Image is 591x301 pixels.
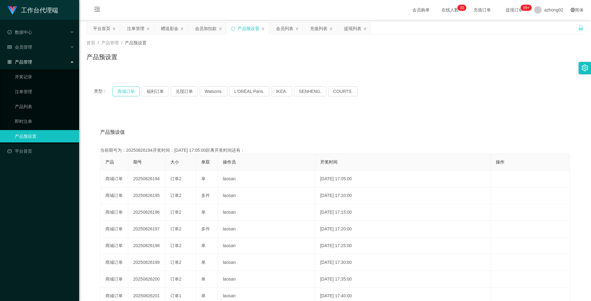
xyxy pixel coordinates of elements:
[15,130,74,142] a: 产品预设置
[113,86,140,96] button: 商城订单
[218,171,315,187] td: laosan
[128,271,165,288] td: 20250826200
[294,86,326,96] button: SENHENG.
[170,176,181,181] span: 订单2
[133,159,142,164] span: 期号
[462,5,464,11] p: 0
[7,6,17,15] img: logo.9652507e.png
[271,86,292,96] button: IKEA.
[170,293,181,298] span: 订单1
[344,23,361,34] div: 提现列表
[457,5,466,11] sup: 30
[315,221,491,238] td: [DATE] 17:20:00
[200,86,227,96] button: Watsons.
[128,221,165,238] td: 20250826197
[201,193,210,198] span: 多件
[218,221,315,238] td: laosan
[310,23,327,34] div: 充值列表
[315,171,491,187] td: [DATE] 17:05:00
[171,86,198,96] button: 兑现订单
[231,26,235,31] i: 图标: sync
[581,64,588,71] i: 图标: setting
[315,271,491,288] td: [DATE] 17:35:00
[87,40,95,45] span: 首页
[7,145,74,157] a: 图标: dashboard平台首页
[201,277,206,281] span: 单
[438,8,462,12] span: 在线人数
[15,115,74,128] a: 即时注单
[170,193,181,198] span: 订单2
[7,59,32,64] span: 产品管理
[87,0,108,20] i: 图标: menu-fold
[128,171,165,187] td: 20250826194
[201,293,206,298] span: 单
[218,238,315,254] td: laosan
[105,159,114,164] span: 产品
[170,226,181,231] span: 订单2
[218,187,315,204] td: laosan
[170,210,181,215] span: 订单2
[261,27,265,31] i: 图标: close
[170,260,181,265] span: 订单2
[146,27,150,31] i: 图标: close
[328,86,358,96] button: COURTS.
[521,5,532,11] sup: 974
[170,159,179,164] span: 大小
[470,8,494,12] span: 充值订单
[7,45,12,49] i: 图标: table
[219,27,222,31] i: 图标: close
[201,226,210,231] span: 多件
[7,30,12,34] i: 图标: check-circle-o
[128,204,165,221] td: 20250826196
[112,27,116,31] i: 图标: close
[100,187,128,204] td: 商城订单
[142,86,169,96] button: 福利订单
[100,238,128,254] td: 商城订单
[195,23,217,34] div: 会员加扣款
[223,159,236,164] span: 操作员
[218,204,315,221] td: laosan
[170,243,181,248] span: 订单2
[87,52,117,62] h1: 产品预设置
[320,159,338,164] span: 开奖时间
[460,5,462,11] p: 3
[229,86,269,96] button: L'ORÉAL Paris.
[128,254,165,271] td: 20250826199
[201,260,206,265] span: 单
[578,25,584,31] i: 图标: unlock
[15,100,74,113] a: 产品列表
[21,0,58,20] h1: 工作台代理端
[15,71,74,83] a: 开奖记录
[218,254,315,271] td: laosan
[315,238,491,254] td: [DATE] 17:25:00
[180,27,184,31] i: 图标: close
[315,204,491,221] td: [DATE] 17:15:00
[218,271,315,288] td: laosan
[101,40,119,45] span: 产品管理
[7,45,32,50] span: 会员管理
[7,30,32,35] span: 数据中心
[100,171,128,187] td: 商城订单
[276,23,293,34] div: 会员列表
[125,40,147,45] span: 产品预设置
[7,60,12,64] i: 图标: appstore-o
[571,8,575,12] i: 图标: global
[363,27,367,31] i: 图标: close
[15,85,74,98] a: 注单管理
[161,23,178,34] div: 赠送彩金
[7,7,58,12] a: 工作台代理端
[98,40,99,45] span: /
[128,187,165,204] td: 20250826195
[201,243,206,248] span: 单
[295,27,299,31] i: 图标: close
[201,159,210,164] span: 单双
[127,23,144,34] div: 注单管理
[315,254,491,271] td: [DATE] 17:30:00
[93,23,110,34] div: 平台首页
[315,187,491,204] td: [DATE] 17:10:00
[100,204,128,221] td: 商城订单
[100,271,128,288] td: 商城订单
[496,159,504,164] span: 操作
[100,147,570,154] div: 当前期号为：20250826194开奖时间：[DATE] 17:05:00距离开奖时间还有：
[329,27,333,31] i: 图标: close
